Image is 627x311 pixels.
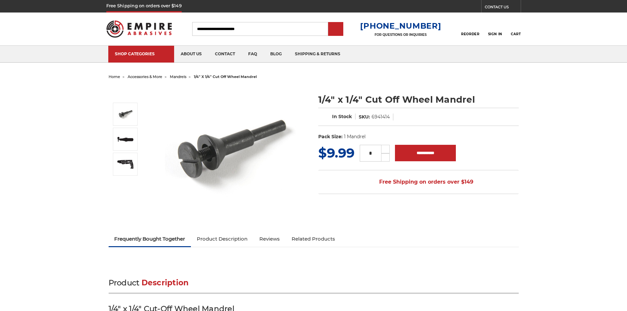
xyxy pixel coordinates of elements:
[109,74,120,79] a: home
[332,114,352,119] span: In Stock
[359,114,370,120] dt: SKU:
[174,46,208,63] a: about us
[208,46,242,63] a: contact
[242,46,264,63] a: faq
[329,23,342,36] input: Submit
[117,159,134,169] img: Mandrel can be used on a Power Drill
[286,232,341,246] a: Related Products
[318,145,354,161] span: $9.99
[318,93,519,106] h1: 1/4" x 1/4" Cut Off Wheel Mandrel
[461,22,479,36] a: Reorder
[485,3,521,13] a: CONTACT US
[264,46,288,63] a: blog
[109,232,191,246] a: Frequently Bought Together
[363,175,473,189] span: Free Shipping on orders over $149
[511,32,521,36] span: Cart
[115,51,168,56] div: SHOP CATEGORIES
[194,74,257,79] span: 1/4" x 1/4" cut off wheel mandrel
[360,21,441,31] a: [PHONE_NUMBER]
[318,133,343,140] dt: Pack Size:
[165,86,297,218] img: 1/4" inch x 1/4" inch mandrel
[128,74,162,79] a: accessories & more
[253,232,286,246] a: Reviews
[109,278,140,287] span: Product
[511,22,521,36] a: Cart
[106,16,172,42] img: Empire Abrasives
[117,134,134,144] img: Mandrel can be used on a Die Grinder
[170,74,186,79] a: mandrels
[142,278,189,287] span: Description
[288,46,347,63] a: shipping & returns
[360,33,441,37] p: FOR QUESTIONS OR INQUIRIES
[461,32,479,36] span: Reorder
[344,133,366,140] dd: 1 Mandrel
[191,232,253,246] a: Product Description
[117,106,134,122] img: 1/4" inch x 1/4" inch mandrel
[372,114,390,120] dd: 6941414
[488,32,502,36] span: Sign In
